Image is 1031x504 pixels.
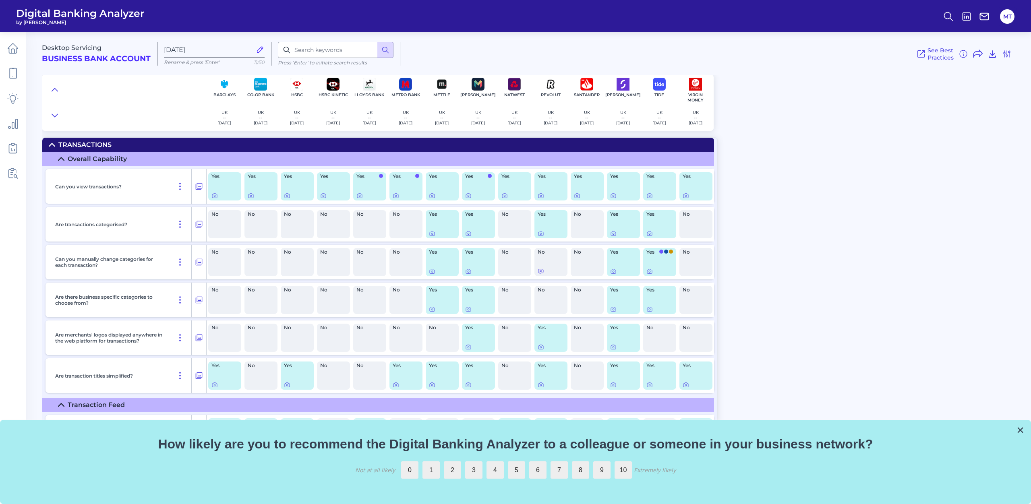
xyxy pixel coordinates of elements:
[652,115,666,120] p: --
[610,287,632,292] span: Yes
[538,250,559,254] span: No
[683,174,704,179] span: Yes
[538,363,559,368] span: Yes
[55,373,133,379] p: Are transaction titles simplified?
[355,466,395,474] div: Not at all likely
[254,120,267,126] p: [DATE]
[501,287,523,292] span: No
[429,250,451,254] span: Yes
[213,92,236,97] p: Barclays
[393,174,414,179] span: Yes
[574,363,596,368] span: No
[362,115,376,120] p: --
[211,250,233,254] span: No
[580,110,594,115] p: UK
[574,287,596,292] span: No
[211,287,233,292] span: No
[541,92,561,97] p: Revolut
[610,250,632,254] span: Yes
[465,212,487,217] span: Yes
[580,115,594,120] p: --
[248,212,269,217] span: No
[501,325,523,330] span: No
[465,287,487,292] span: Yes
[16,19,145,25] span: by [PERSON_NAME]
[320,325,342,330] span: No
[616,115,630,120] p: --
[248,174,269,179] span: Yes
[574,250,596,254] span: No
[538,325,559,330] span: Yes
[507,115,521,120] p: --
[652,110,666,115] p: UK
[683,250,704,254] span: No
[211,212,233,217] span: No
[320,250,342,254] span: No
[320,363,342,368] span: No
[610,212,632,217] span: Yes
[211,325,233,330] span: No
[319,92,348,97] p: HSBC Kinetic
[42,138,714,152] summary: Transactions
[254,59,265,65] span: 11/50
[689,120,702,126] p: [DATE]
[487,461,504,479] label: 4
[356,363,378,368] span: No
[615,461,632,479] label: 10
[652,120,666,126] p: [DATE]
[572,461,589,479] label: 8
[254,110,267,115] p: UK
[320,212,342,217] span: No
[683,363,704,368] span: Yes
[465,250,487,254] span: Yes
[399,115,412,120] p: --
[507,120,521,126] p: [DATE]
[320,287,342,292] span: No
[504,92,525,97] p: NatWest
[362,110,376,115] p: UK
[401,461,418,479] label: 0
[284,325,306,330] span: No
[393,212,414,217] span: No
[551,461,568,479] label: 7
[278,42,393,58] input: Search keywords
[580,120,594,126] p: [DATE]
[248,250,269,254] span: No
[393,250,414,254] span: No
[429,363,451,368] span: Yes
[16,7,145,19] span: Digital Banking Analyzer
[508,461,525,479] label: 5
[42,398,714,412] summary: Transaction Feed
[538,174,559,179] span: Yes
[290,120,304,126] p: [DATE]
[501,174,523,179] span: Yes
[435,120,449,126] p: [DATE]
[164,59,265,65] p: Rename & press 'Enter'
[58,141,112,149] div: Transactions
[501,212,523,217] span: No
[284,174,306,179] span: Yes
[538,212,559,217] span: Yes
[471,110,485,115] p: UK
[610,174,632,179] span: Yes
[290,115,304,120] p: --
[354,92,384,97] p: Lloyds Bank
[689,115,702,120] p: --
[646,212,668,217] span: Yes
[356,212,378,217] span: No
[683,325,704,330] span: No
[320,174,342,179] span: Yes
[399,110,412,115] p: UK
[574,174,596,179] span: Yes
[362,120,376,126] p: [DATE]
[254,115,267,120] p: --
[435,115,449,120] p: --
[55,184,122,190] p: Can you view transactions?
[326,115,340,120] p: --
[610,325,632,330] span: Yes
[501,363,523,368] span: No
[248,325,269,330] span: No
[471,115,485,120] p: --
[55,256,166,268] p: Can you manually change categories for each transaction?
[538,287,559,292] span: No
